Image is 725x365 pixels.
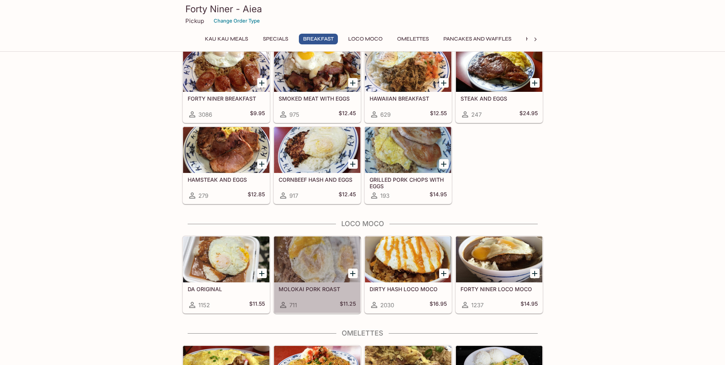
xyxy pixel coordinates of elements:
a: FORTY NINER BREAKFAST3086$9.95 [183,46,270,123]
h5: FORTY NINER BREAKFAST [188,95,265,102]
div: GRILLED PORK CHOPS WITH EGGS [365,127,451,173]
button: Hawaiian Style French Toast [522,34,616,44]
span: 629 [380,111,391,118]
h5: $16.95 [430,300,447,310]
span: 3086 [198,111,212,118]
button: Loco Moco [344,34,387,44]
h5: HAMSTEAK AND EGGS [188,176,265,183]
button: Add HAMSTEAK AND EGGS [257,159,267,169]
div: FORTY NINER BREAKFAST [183,46,269,92]
button: Add GRILLED PORK CHOPS WITH EGGS [439,159,449,169]
button: Add HAWAIIAN BREAKFAST [439,78,449,88]
button: Pancakes and Waffles [439,34,516,44]
h5: STEAK AND EGGS [461,95,538,102]
a: FORTY NINER LOCO MOCO1237$14.95 [456,236,543,313]
button: Add SMOKED MEAT WITH EGGS [348,78,358,88]
h5: MOLOKAI PORK ROAST [279,286,356,292]
div: HAWAIIAN BREAKFAST [365,46,451,92]
h5: CORNBEEF HASH AND EGGS [279,176,356,183]
span: 711 [289,301,297,309]
button: Add DIRTY HASH LOCO MOCO [439,269,449,278]
span: 2030 [380,301,394,309]
a: MOLOKAI PORK ROAST711$11.25 [274,236,361,313]
div: STEAK AND EGGS [456,46,542,92]
span: 247 [471,111,482,118]
a: DA ORIGINAL1152$11.55 [183,236,270,313]
h5: $12.55 [430,110,447,119]
span: 1237 [471,301,483,309]
button: Add FORTY NINER LOCO MOCO [530,269,540,278]
span: 917 [289,192,298,199]
div: FORTY NINER LOCO MOCO [456,236,542,282]
div: DIRTY HASH LOCO MOCO [365,236,451,282]
div: DA ORIGINAL [183,236,269,282]
h4: Omelettes [182,329,543,337]
button: Add MOLOKAI PORK ROAST [348,269,358,278]
a: CORNBEEF HASH AND EGGS917$12.45 [274,127,361,204]
button: Specials [258,34,293,44]
h5: FORTY NINER LOCO MOCO [461,286,538,292]
span: 1152 [198,301,210,309]
h5: $14.95 [521,300,538,310]
span: 975 [289,111,299,118]
div: SMOKED MEAT WITH EGGS [274,46,360,92]
h5: $9.95 [250,110,265,119]
button: Add STEAK AND EGGS [530,78,540,88]
h5: $11.55 [249,300,265,310]
h4: Loco Moco [182,220,543,228]
a: STEAK AND EGGS247$24.95 [456,46,543,123]
span: 193 [380,192,389,199]
button: Add FORTY NINER BREAKFAST [257,78,267,88]
span: 279 [198,192,208,199]
p: Pickup [185,17,204,24]
button: Add CORNBEEF HASH AND EGGS [348,159,358,169]
button: Omelettes [393,34,433,44]
a: DIRTY HASH LOCO MOCO2030$16.95 [365,236,452,313]
div: MOLOKAI PORK ROAST [274,236,360,282]
h5: DA ORIGINAL [188,286,265,292]
button: Kau Kau Meals [201,34,252,44]
h3: Forty Niner - Aiea [185,3,540,15]
h5: DIRTY HASH LOCO MOCO [370,286,447,292]
h5: $11.25 [340,300,356,310]
button: Breakfast [299,34,338,44]
h5: GRILLED PORK CHOPS WITH EGGS [370,176,447,189]
h5: SMOKED MEAT WITH EGGS [279,95,356,102]
div: HAMSTEAK AND EGGS [183,127,269,173]
button: Change Order Type [210,15,263,27]
a: HAMSTEAK AND EGGS279$12.85 [183,127,270,204]
h5: $24.95 [519,110,538,119]
h5: $14.95 [430,191,447,200]
a: HAWAIIAN BREAKFAST629$12.55 [365,46,452,123]
h5: $12.45 [339,110,356,119]
h5: $12.85 [248,191,265,200]
h5: $12.45 [339,191,356,200]
a: SMOKED MEAT WITH EGGS975$12.45 [274,46,361,123]
div: CORNBEEF HASH AND EGGS [274,127,360,173]
a: GRILLED PORK CHOPS WITH EGGS193$14.95 [365,127,452,204]
button: Add DA ORIGINAL [257,269,267,278]
h5: HAWAIIAN BREAKFAST [370,95,447,102]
